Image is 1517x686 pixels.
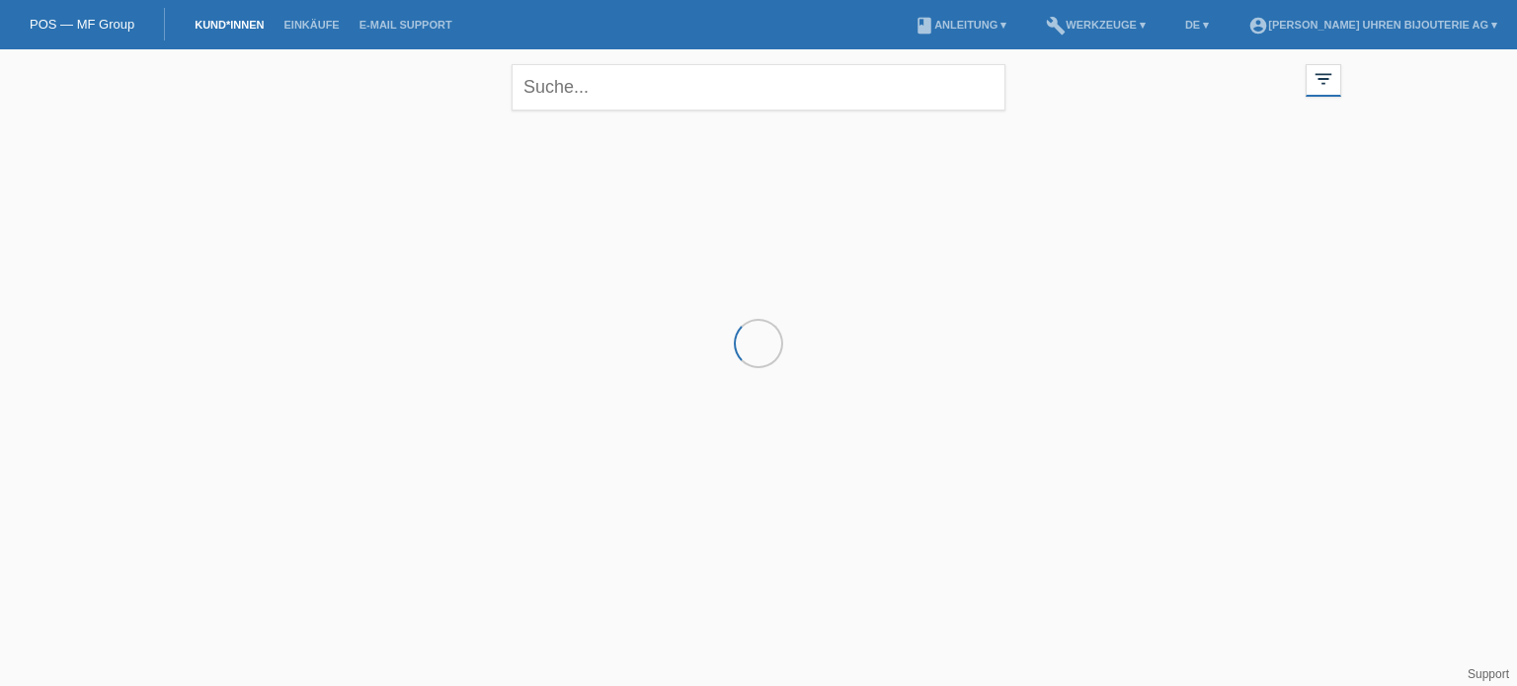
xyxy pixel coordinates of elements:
i: account_circle [1248,16,1268,36]
a: account_circle[PERSON_NAME] Uhren Bijouterie AG ▾ [1238,19,1507,31]
i: build [1046,16,1066,36]
a: bookAnleitung ▾ [905,19,1016,31]
a: DE ▾ [1175,19,1219,31]
a: POS — MF Group [30,17,134,32]
a: Kund*innen [185,19,274,31]
a: buildWerkzeuge ▾ [1036,19,1156,31]
i: book [915,16,934,36]
a: E-Mail Support [350,19,462,31]
a: Support [1468,667,1509,681]
a: Einkäufe [274,19,349,31]
input: Suche... [512,64,1005,111]
i: filter_list [1313,68,1334,90]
